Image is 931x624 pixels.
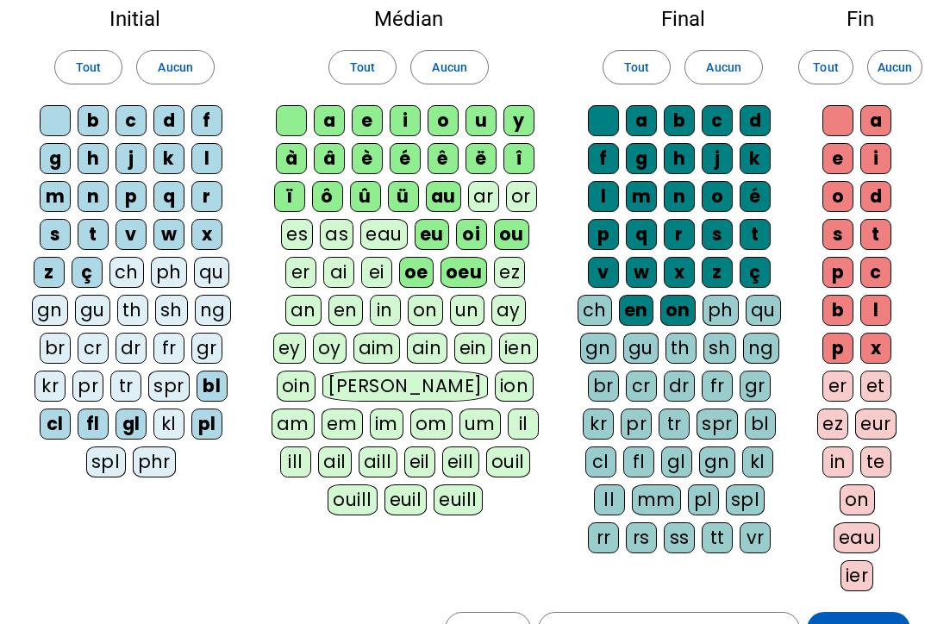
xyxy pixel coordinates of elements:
[740,219,771,250] div: t
[116,105,147,136] div: c
[78,333,109,364] div: cr
[350,57,375,78] span: Tout
[702,371,733,402] div: fr
[508,409,539,440] div: il
[664,371,695,402] div: dr
[626,371,657,402] div: cr
[822,446,853,477] div: in
[594,484,625,515] div: ll
[699,446,735,477] div: gn
[78,143,109,174] div: h
[441,257,488,288] div: oeu
[153,409,184,440] div: kl
[390,105,421,136] div: i
[703,295,739,326] div: ph
[623,446,654,477] div: fl
[32,295,68,326] div: gn
[660,295,696,326] div: on
[408,295,443,326] div: on
[740,143,771,174] div: k
[116,333,147,364] div: dr
[388,181,419,212] div: ü
[350,181,381,212] div: û
[503,105,534,136] div: y
[822,257,853,288] div: p
[465,143,497,174] div: ë
[280,446,311,477] div: ill
[659,409,690,440] div: tr
[116,409,147,440] div: gl
[619,295,653,326] div: en
[459,409,501,440] div: um
[491,295,526,326] div: ay
[817,409,848,440] div: ez
[588,257,619,288] div: v
[352,143,383,174] div: è
[285,257,316,288] div: er
[370,409,403,440] div: im
[450,295,484,326] div: un
[822,371,853,402] div: er
[191,409,222,440] div: pl
[359,446,397,477] div: aill
[285,295,322,326] div: an
[76,57,101,78] span: Tout
[626,105,657,136] div: a
[153,219,184,250] div: w
[456,219,487,250] div: oi
[494,219,529,250] div: ou
[576,9,790,29] h2: Final
[434,484,482,515] div: euill
[116,143,147,174] div: j
[702,105,733,136] div: c
[158,57,192,78] span: Aucun
[860,257,891,288] div: c
[588,181,619,212] div: l
[867,50,922,84] button: Aucun
[313,333,347,364] div: oy
[40,143,71,174] div: g
[426,181,461,212] div: au
[664,522,695,553] div: ss
[109,257,144,288] div: ch
[34,371,66,402] div: kr
[578,295,612,326] div: ch
[834,522,881,553] div: eau
[817,9,903,29] h2: Fin
[314,105,345,136] div: a
[40,333,71,364] div: br
[588,219,619,250] div: p
[191,333,222,364] div: gr
[384,484,428,515] div: euil
[878,57,912,78] span: Aucun
[702,257,733,288] div: z
[494,257,525,288] div: ez
[432,57,466,78] span: Aucun
[191,143,222,174] div: l
[322,409,363,440] div: em
[370,295,401,326] div: in
[277,371,316,402] div: oin
[703,333,736,364] div: sh
[661,446,692,477] div: gl
[840,560,874,591] div: ier
[726,484,765,515] div: spl
[428,143,459,174] div: ê
[822,143,853,174] div: e
[740,181,771,212] div: é
[626,257,657,288] div: w
[28,9,241,29] h2: Initial
[664,257,695,288] div: x
[822,333,853,364] div: p
[195,295,231,326] div: ng
[588,522,619,553] div: rr
[624,57,649,78] span: Tout
[632,484,681,515] div: mm
[664,105,695,136] div: b
[110,371,141,402] div: tr
[136,50,214,84] button: Aucun
[273,333,306,364] div: ey
[697,409,738,440] div: spr
[352,105,383,136] div: e
[274,181,305,212] div: ï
